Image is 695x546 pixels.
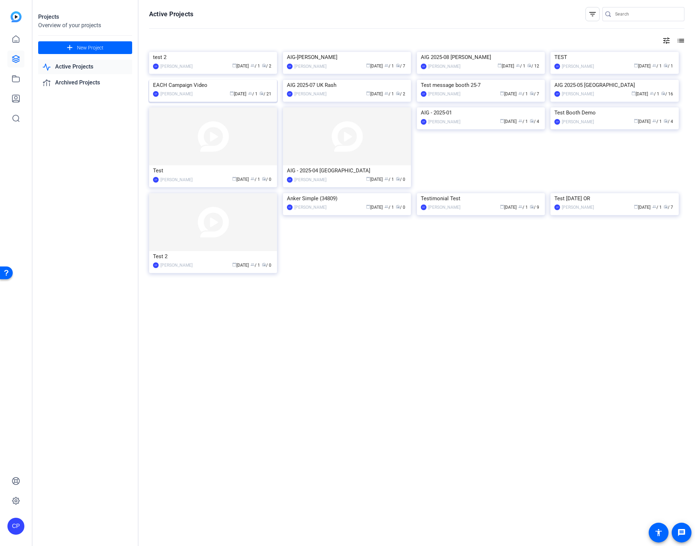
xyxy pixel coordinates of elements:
[262,64,271,69] span: / 2
[634,119,650,124] span: [DATE]
[384,63,389,67] span: group
[421,52,541,63] div: AIG 2025-08 [PERSON_NAME]
[396,63,400,67] span: radio
[259,91,271,96] span: / 21
[421,64,426,69] div: CP
[366,205,383,210] span: [DATE]
[634,119,638,123] span: calendar_today
[421,91,426,97] div: CP
[38,76,132,90] a: Archived Projects
[421,193,541,204] div: Testimonial Test
[7,518,24,535] div: CP
[664,205,673,210] span: / 7
[153,177,159,183] div: CP
[384,177,389,181] span: group
[153,64,159,69] div: CP
[287,165,407,176] div: AIG - 2025-04 [GEOGRAPHIC_DATA]
[160,63,193,70] div: [PERSON_NAME]
[664,64,673,69] span: / 1
[516,64,525,69] span: / 1
[421,119,426,125] div: CP
[497,64,514,69] span: [DATE]
[588,10,597,18] mat-icon: filter_list
[396,177,400,181] span: radio
[661,91,665,95] span: radio
[232,177,236,181] span: calendar_today
[262,263,271,268] span: / 0
[160,90,193,97] div: [PERSON_NAME]
[384,91,389,95] span: group
[527,64,539,69] span: / 12
[160,176,193,183] div: [PERSON_NAME]
[562,63,594,70] div: [PERSON_NAME]
[518,119,523,123] span: group
[366,91,383,96] span: [DATE]
[38,60,132,74] a: Active Projects
[262,177,266,181] span: radio
[259,91,264,95] span: radio
[518,205,528,210] span: / 1
[664,63,668,67] span: radio
[65,43,74,52] mat-icon: add
[530,119,539,124] span: / 4
[676,36,684,45] mat-icon: list
[153,165,273,176] div: Test
[251,64,260,69] span: / 1
[262,63,266,67] span: radio
[396,204,400,209] span: radio
[530,91,534,95] span: radio
[251,262,255,267] span: group
[652,119,656,123] span: group
[230,91,234,95] span: calendar_today
[251,177,260,182] span: / 1
[160,262,193,269] div: [PERSON_NAME]
[396,91,400,95] span: radio
[421,80,541,90] div: Test message booth 25-7
[366,63,370,67] span: calendar_today
[262,262,266,267] span: radio
[396,205,405,210] span: / 0
[251,63,255,67] span: group
[662,36,671,45] mat-icon: tune
[232,64,249,69] span: [DATE]
[652,204,656,209] span: group
[554,204,560,210] div: CP
[518,119,528,124] span: / 1
[428,118,460,125] div: [PERSON_NAME]
[232,63,236,67] span: calendar_today
[38,41,132,54] button: New Project
[562,204,594,211] div: [PERSON_NAME]
[366,177,370,181] span: calendar_today
[650,91,654,95] span: group
[384,91,394,96] span: / 1
[38,21,132,30] div: Overview of your projects
[366,204,370,209] span: calendar_today
[562,118,594,125] div: [PERSON_NAME]
[562,90,594,97] div: [PERSON_NAME]
[421,204,426,210] div: CP
[294,63,326,70] div: [PERSON_NAME]
[294,176,326,183] div: [PERSON_NAME]
[530,119,534,123] span: radio
[421,107,541,118] div: AIG - 2025-01
[428,204,460,211] div: [PERSON_NAME]
[262,177,271,182] span: / 0
[634,205,650,210] span: [DATE]
[664,119,673,124] span: / 4
[615,10,679,18] input: Search
[518,91,528,96] span: / 1
[251,177,255,181] span: group
[428,90,460,97] div: [PERSON_NAME]
[77,44,104,52] span: New Project
[500,119,504,123] span: calendar_today
[652,205,662,210] span: / 1
[631,91,636,95] span: calendar_today
[500,205,517,210] span: [DATE]
[153,251,273,262] div: Test 2
[497,63,502,67] span: calendar_today
[366,64,383,69] span: [DATE]
[248,91,258,96] span: / 1
[428,63,460,70] div: [PERSON_NAME]
[554,193,675,204] div: Test [DATE] OR
[287,52,407,63] div: AIG-[PERSON_NAME]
